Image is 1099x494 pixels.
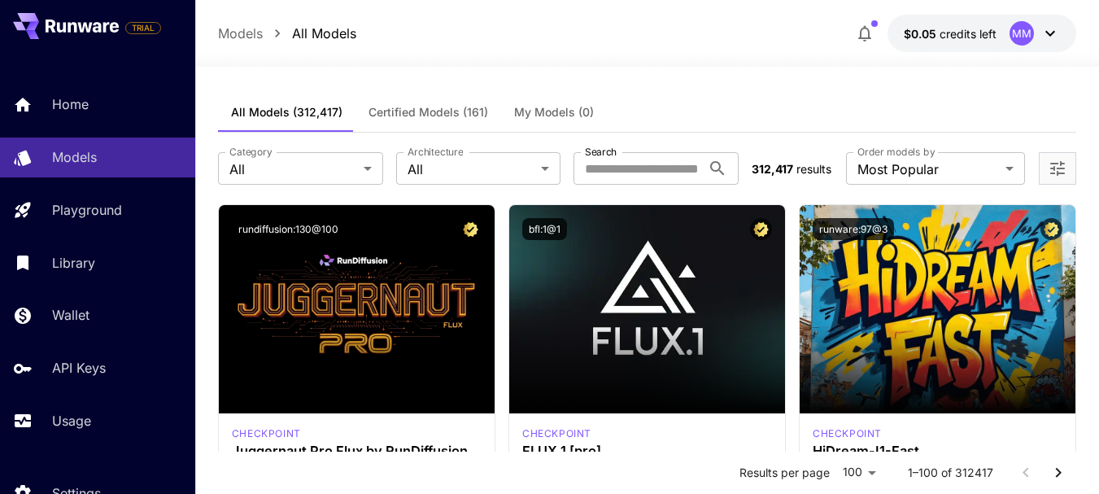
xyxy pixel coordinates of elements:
[813,426,882,441] p: checkpoint
[904,27,940,41] span: $0.05
[940,27,997,41] span: credits left
[522,218,567,240] button: bfl:1@1
[292,24,356,43] a: All Models
[904,25,997,42] div: $0.05
[585,145,617,159] label: Search
[460,218,482,240] button: Certified Model – Vetted for best performance and includes a commercial license.
[1048,159,1067,179] button: Open more filters
[1042,457,1075,489] button: Go to next page
[52,147,97,167] p: Models
[408,145,463,159] label: Architecture
[218,24,356,43] nav: breadcrumb
[52,200,122,220] p: Playground
[231,105,342,120] span: All Models (312,417)
[408,160,535,179] span: All
[232,426,301,441] div: FLUX.1 D
[739,465,830,481] p: Results per page
[52,253,95,273] p: Library
[813,218,894,240] button: runware:97@3
[522,426,591,441] div: fluxpro
[752,162,793,176] span: 312,417
[857,160,999,179] span: Most Popular
[52,305,89,325] p: Wallet
[908,465,993,481] p: 1–100 of 312417
[857,145,935,159] label: Order models by
[218,24,263,43] a: Models
[796,162,831,176] span: results
[229,145,273,159] label: Category
[522,444,772,459] h3: FLUX.1 [pro]
[232,426,301,441] p: checkpoint
[232,444,482,459] h3: Juggernaut Pro Flux by RunDiffusion
[1010,21,1034,46] div: MM
[52,94,89,114] p: Home
[52,411,91,431] p: Usage
[52,358,106,378] p: API Keys
[125,18,161,37] span: Add your payment card to enable full platform functionality.
[522,426,591,441] p: checkpoint
[813,444,1062,459] h3: HiDream-I1-Fast
[887,15,1076,52] button: $0.05MM
[369,105,488,120] span: Certified Models (161)
[1040,218,1062,240] button: Certified Model – Vetted for best performance and includes a commercial license.
[229,160,357,179] span: All
[836,461,882,484] div: 100
[813,426,882,441] div: HiDream Fast
[750,218,772,240] button: Certified Model – Vetted for best performance and includes a commercial license.
[232,218,345,240] button: rundiffusion:130@100
[514,105,594,120] span: My Models (0)
[126,22,160,34] span: TRIAL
